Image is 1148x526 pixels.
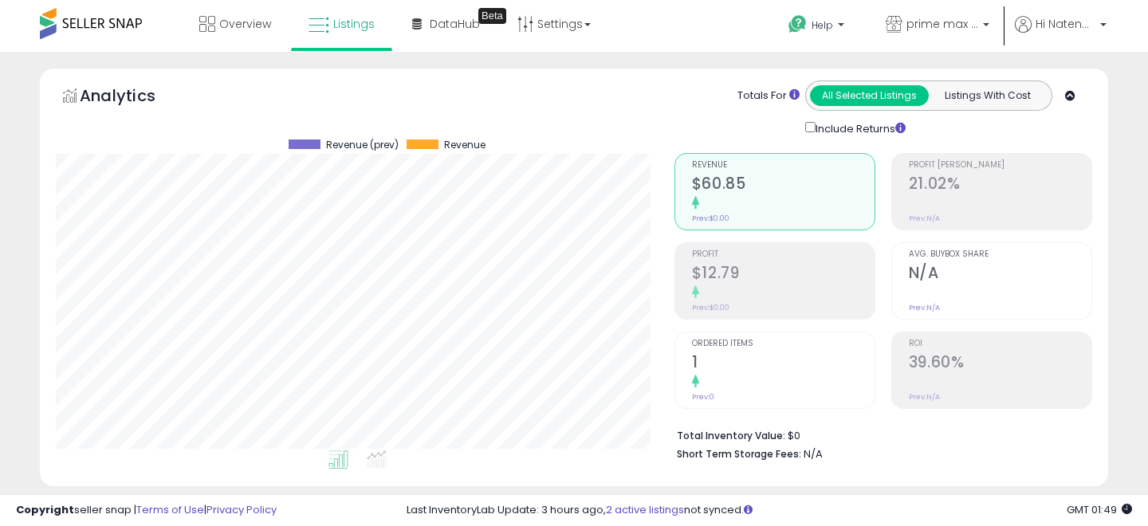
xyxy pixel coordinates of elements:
[606,502,684,517] a: 2 active listings
[1036,16,1095,32] span: Hi Natenapa
[793,119,925,137] div: Include Returns
[16,503,277,518] div: seller snap | |
[909,353,1091,375] h2: 39.60%
[909,161,1091,170] span: Profit [PERSON_NAME]
[692,340,875,348] span: Ordered Items
[326,139,399,151] span: Revenue (prev)
[776,2,860,52] a: Help
[804,446,823,461] span: N/A
[692,175,875,196] h2: $60.85
[206,502,277,517] a: Privacy Policy
[478,8,506,24] div: Tooltip anchor
[1015,16,1107,52] a: Hi Natenapa
[692,161,875,170] span: Revenue
[692,353,875,375] h2: 1
[692,214,729,223] small: Prev: $0.00
[219,16,271,32] span: Overview
[692,250,875,259] span: Profit
[692,392,714,402] small: Prev: 0
[692,303,729,312] small: Prev: $0.00
[80,84,187,111] h5: Analytics
[444,139,486,151] span: Revenue
[677,429,785,442] b: Total Inventory Value:
[909,214,940,223] small: Prev: N/A
[909,264,1091,285] h2: N/A
[810,85,929,106] button: All Selected Listings
[407,503,1132,518] div: Last InventoryLab Update: 3 hours ago, not synced.
[909,340,1091,348] span: ROI
[677,425,1080,444] li: $0
[737,88,800,104] div: Totals For
[909,175,1091,196] h2: 21.02%
[909,250,1091,259] span: Avg. Buybox Share
[906,16,978,32] span: prime max store
[812,18,833,32] span: Help
[430,16,480,32] span: DataHub
[909,303,940,312] small: Prev: N/A
[788,14,808,34] i: Get Help
[1067,502,1132,517] span: 2025-08-15 01:49 GMT
[16,502,74,517] strong: Copyright
[928,85,1047,106] button: Listings With Cost
[136,502,204,517] a: Terms of Use
[333,16,375,32] span: Listings
[677,447,801,461] b: Short Term Storage Fees:
[909,392,940,402] small: Prev: N/A
[692,264,875,285] h2: $12.79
